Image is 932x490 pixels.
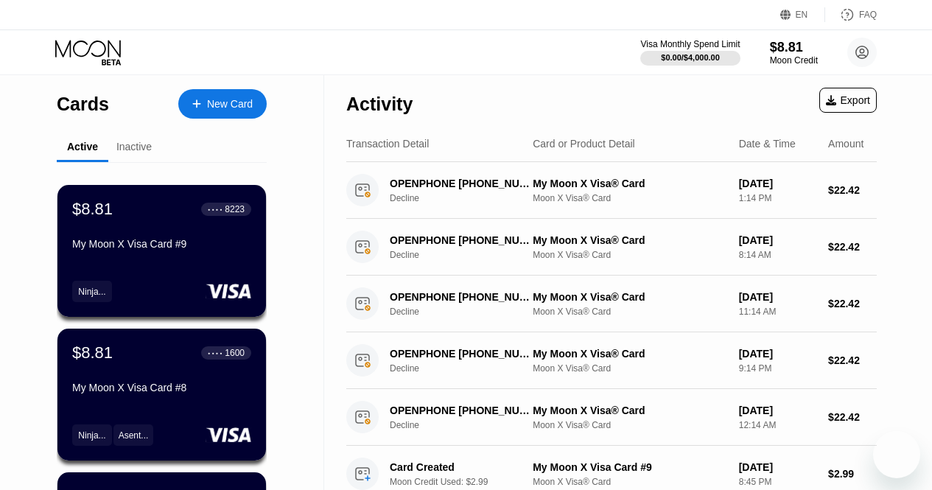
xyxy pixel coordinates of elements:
[346,332,877,389] div: OPENPHONE [PHONE_NUMBER] USDeclineMy Moon X Visa® CardMoon X Visa® Card[DATE]9:14 PM$22.42
[533,461,727,473] div: My Moon X Visa Card #9
[739,138,796,150] div: Date & Time
[72,343,113,363] div: $8.81
[819,88,877,113] div: Export
[346,94,413,115] div: Activity
[661,53,720,62] div: $0.00 / $4,000.00
[533,363,727,374] div: Moon X Visa® Card
[739,348,816,360] div: [DATE]
[390,307,547,317] div: Decline
[533,348,727,360] div: My Moon X Visa® Card
[116,141,152,153] div: Inactive
[770,55,818,66] div: Moon Credit
[57,94,109,115] div: Cards
[739,234,816,246] div: [DATE]
[208,351,223,355] div: ● ● ● ●
[770,40,818,66] div: $8.81Moon Credit
[739,250,816,260] div: 8:14 AM
[739,193,816,203] div: 1:14 PM
[57,329,266,461] div: $8.81● ● ● ●1600My Moon X Visa Card #8Ninja...Asent...
[225,204,245,214] div: 8223
[72,281,112,302] div: Ninja...
[640,39,740,49] div: Visa Monthly Spend Limit
[208,207,223,211] div: ● ● ● ●
[739,178,816,189] div: [DATE]
[828,184,877,196] div: $22.42
[72,200,113,219] div: $8.81
[533,405,727,416] div: My Moon X Visa® Card
[533,138,635,150] div: Card or Product Detail
[207,98,253,111] div: New Card
[739,420,816,430] div: 12:14 AM
[113,424,153,446] div: Asent...
[390,477,547,487] div: Moon Credit Used: $2.99
[346,162,877,219] div: OPENPHONE [PHONE_NUMBER] USDeclineMy Moon X Visa® CardMoon X Visa® Card[DATE]1:14 PM$22.42
[739,291,816,303] div: [DATE]
[346,219,877,276] div: OPENPHONE [PHONE_NUMBER] USDeclineMy Moon X Visa® CardMoon X Visa® Card[DATE]8:14 AM$22.42
[828,468,877,480] div: $2.99
[770,40,818,55] div: $8.81
[826,94,870,106] div: Export
[78,430,105,441] div: Ninja...
[873,431,920,478] iframe: Button to launch messaging window
[67,141,98,153] div: Active
[828,354,877,366] div: $22.42
[390,178,536,189] div: OPENPHONE [PHONE_NUMBER] US
[346,276,877,332] div: OPENPHONE [PHONE_NUMBER] USDeclineMy Moon X Visa® CardMoon X Visa® Card[DATE]11:14 AM$22.42
[533,291,727,303] div: My Moon X Visa® Card
[119,430,149,441] div: Asent...
[72,382,251,393] div: My Moon X Visa Card #8
[72,238,251,250] div: My Moon X Visa Card #9
[533,420,727,430] div: Moon X Visa® Card
[390,234,536,246] div: OPENPHONE [PHONE_NUMBER] US
[828,411,877,423] div: $22.42
[739,405,816,416] div: [DATE]
[796,10,808,20] div: EN
[390,405,536,416] div: OPENPHONE [PHONE_NUMBER] US
[346,138,429,150] div: Transaction Detail
[390,250,547,260] div: Decline
[178,89,267,119] div: New Card
[828,241,877,253] div: $22.42
[390,193,547,203] div: Decline
[828,138,863,150] div: Amount
[78,287,105,297] div: Ninja...
[828,298,877,309] div: $22.42
[346,389,877,446] div: OPENPHONE [PHONE_NUMBER] USDeclineMy Moon X Visa® CardMoon X Visa® Card[DATE]12:14 AM$22.42
[390,420,547,430] div: Decline
[533,477,727,487] div: Moon X Visa® Card
[533,178,727,189] div: My Moon X Visa® Card
[390,291,536,303] div: OPENPHONE [PHONE_NUMBER] US
[390,348,536,360] div: OPENPHONE [PHONE_NUMBER] US
[390,363,547,374] div: Decline
[780,7,825,22] div: EN
[739,461,816,473] div: [DATE]
[533,234,727,246] div: My Moon X Visa® Card
[225,348,245,358] div: 1600
[533,307,727,317] div: Moon X Visa® Card
[739,477,816,487] div: 8:45 PM
[739,307,816,317] div: 11:14 AM
[859,10,877,20] div: FAQ
[533,250,727,260] div: Moon X Visa® Card
[390,461,536,473] div: Card Created
[72,424,112,446] div: Ninja...
[57,185,266,317] div: $8.81● ● ● ●8223My Moon X Visa Card #9Ninja...
[640,39,740,66] div: Visa Monthly Spend Limit$0.00/$4,000.00
[533,193,727,203] div: Moon X Visa® Card
[739,363,816,374] div: 9:14 PM
[825,7,877,22] div: FAQ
